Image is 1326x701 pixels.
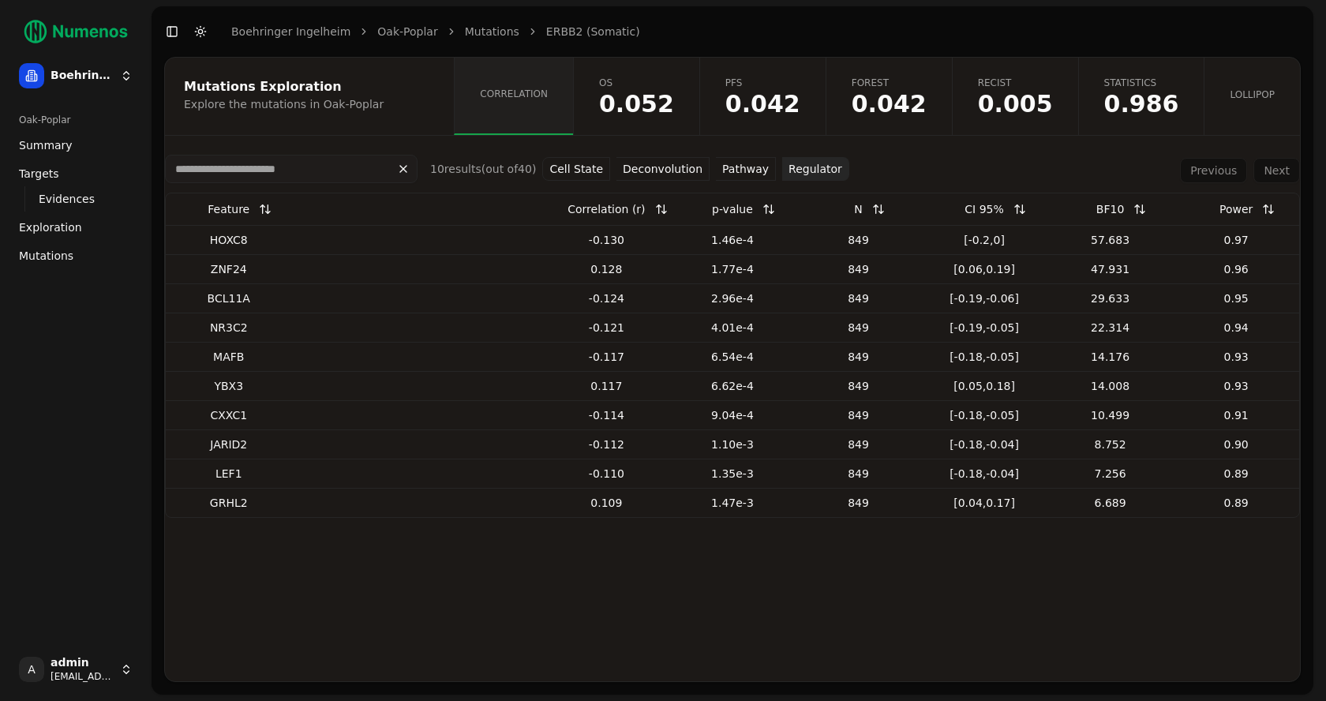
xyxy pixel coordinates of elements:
[13,13,139,51] img: Numenos
[676,320,789,336] div: 4.01e-4
[927,407,1041,423] div: [ -0.18 , -0.05 ]
[802,232,916,248] div: 849
[1230,88,1275,101] span: Lollipop
[161,21,183,43] button: Toggle Sidebar
[208,195,249,223] div: Feature
[172,495,286,511] div: GRHL2
[852,92,927,116] span: 0.0418171749422119
[172,349,286,365] div: MAFB
[172,437,286,452] div: JARID2
[599,92,674,116] span: 0.0522033351209229
[676,349,789,365] div: 6.54e-4
[802,291,916,306] div: 849
[1054,349,1167,365] div: 14.176
[676,378,789,394] div: 6.62e-4
[676,437,789,452] div: 1.10e-3
[927,378,1041,394] div: [ 0.05 , 0.18 ]
[1179,320,1293,336] div: 0.94
[927,232,1041,248] div: [ -0.2 , 0 ]
[927,466,1041,482] div: [ -0.18 , -0.04 ]
[952,58,1078,135] a: RECIST0.005
[19,166,59,182] span: Targets
[1104,77,1179,89] span: Statistics
[13,243,139,268] a: Mutations
[550,320,664,336] div: -0.121
[1078,58,1204,135] a: Statistics0.986
[802,495,916,511] div: 849
[550,437,664,452] div: -0.112
[782,157,849,181] button: Regulator
[1096,195,1124,223] div: BF10
[13,107,139,133] div: Oak-Poplar
[802,378,916,394] div: 849
[19,657,44,682] span: A
[465,24,519,39] a: Mutations
[927,495,1041,511] div: [ 0.04 , 0.17 ]
[1179,378,1293,394] div: 0.93
[19,219,82,235] span: Exploration
[802,437,916,452] div: 849
[13,215,139,240] a: Exploration
[826,58,952,135] a: Forest0.042
[567,195,645,223] div: Correlation (r)
[802,349,916,365] div: 849
[172,232,286,248] div: HOXC8
[172,378,286,394] div: YBX3
[481,163,537,175] span: (out of 40 )
[1054,407,1167,423] div: 10.499
[184,81,430,93] div: Mutations Exploration
[19,137,73,153] span: Summary
[802,320,916,336] div: 849
[927,291,1041,306] div: [ -0.19 , -0.06 ]
[13,133,139,158] a: Summary
[454,58,573,135] a: Correlation
[550,407,664,423] div: -0.114
[927,320,1041,336] div: [ -0.19 , -0.05 ]
[802,261,916,277] div: 849
[550,291,664,306] div: -0.124
[676,466,789,482] div: 1.35e-3
[676,407,789,423] div: 9.04e-4
[39,191,95,207] span: Evidences
[1054,466,1167,482] div: 7.256
[184,96,430,112] div: Explore the mutations in Oak-Poplar
[676,495,789,511] div: 1.47e-3
[231,24,640,39] nav: breadcrumb
[32,188,120,210] a: Evidences
[13,650,139,688] button: Aadmin[EMAIL_ADDRESS]
[550,349,664,365] div: -0.117
[965,195,1003,223] div: CI 95%
[927,349,1041,365] div: [ -0.18 , -0.05 ]
[1104,92,1179,116] span: 0.986
[616,157,710,181] button: Deconvolution
[1179,437,1293,452] div: 0.90
[716,157,776,181] button: Pathway
[676,261,789,277] div: 1.77e-4
[51,69,114,83] span: Boehringer Ingelheim
[19,248,73,264] span: Mutations
[550,378,664,394] div: 0.117
[927,261,1041,277] div: [ 0.06 , 0.19 ]
[231,24,350,39] a: Boehringer Ingelheim
[172,466,286,482] div: LEF1
[676,232,789,248] div: 1.46e-4
[189,21,212,43] button: Toggle Dark Mode
[978,77,1053,89] span: RECIST
[1204,58,1300,135] a: Lollipop
[430,163,481,175] span: 10 result s
[712,195,753,223] div: p-value
[573,58,699,135] a: OS0.052
[854,195,862,223] div: N
[802,407,916,423] div: 849
[542,157,610,181] button: Cell State
[802,466,916,482] div: 849
[1054,232,1167,248] div: 57.683
[852,77,927,89] span: Forest
[927,437,1041,452] div: [ -0.18 , -0.04 ]
[13,161,139,186] a: Targets
[1179,466,1293,482] div: 0.89
[550,495,664,511] div: 0.109
[550,466,664,482] div: -0.110
[1179,291,1293,306] div: 0.95
[1179,349,1293,365] div: 0.93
